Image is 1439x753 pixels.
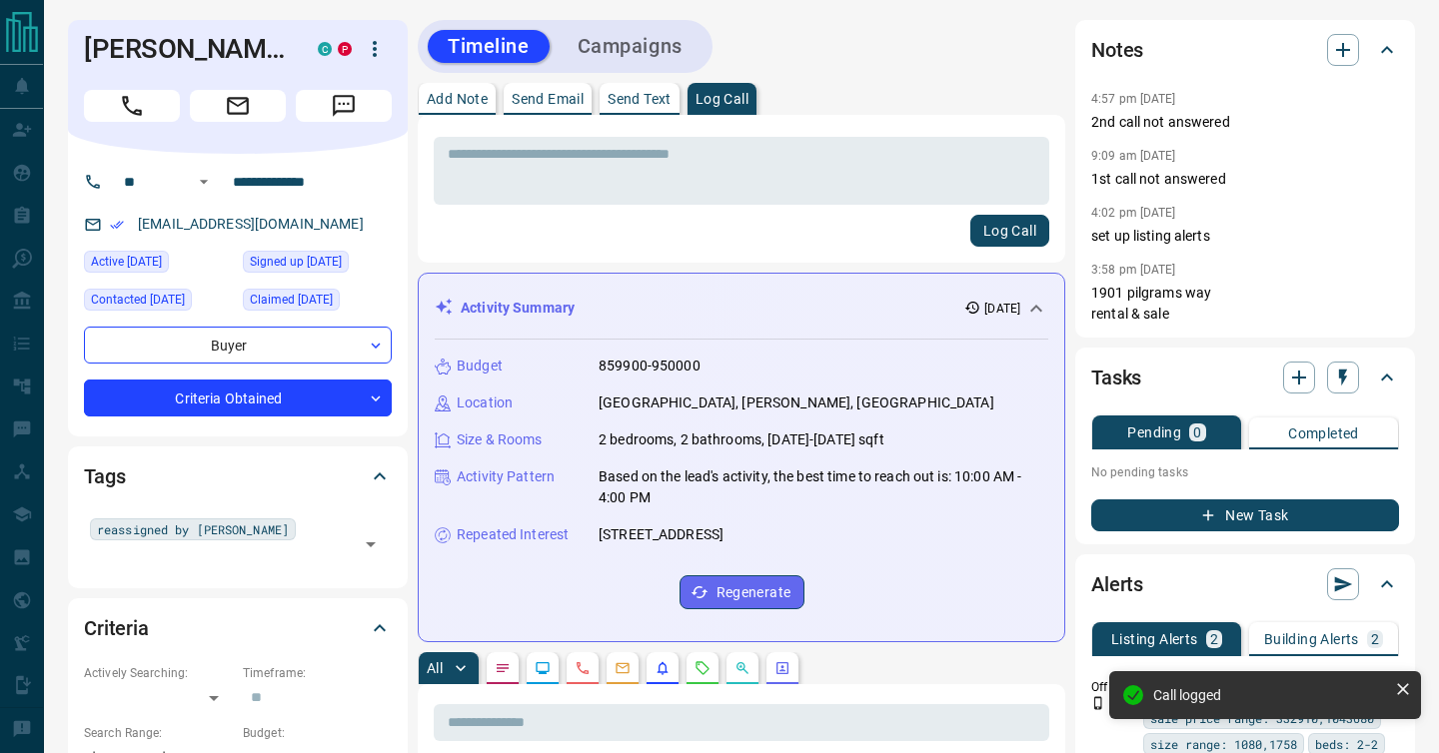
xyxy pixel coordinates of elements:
p: [GEOGRAPHIC_DATA], [PERSON_NAME], [GEOGRAPHIC_DATA] [599,392,994,413]
p: Activity Summary [461,298,575,319]
span: Active [DATE] [91,252,162,272]
button: Log Call [970,215,1049,247]
p: 9:09 am [DATE] [1091,149,1176,163]
div: Activity Summary[DATE] [435,290,1048,327]
p: [STREET_ADDRESS] [599,524,723,545]
button: Campaigns [558,30,703,63]
a: [EMAIL_ADDRESS][DOMAIN_NAME] [138,216,364,232]
div: Buyer [84,327,392,364]
div: condos.ca [318,42,332,56]
p: Repeated Interest [457,524,569,545]
p: Listing Alerts [1111,632,1198,646]
span: Claimed [DATE] [250,290,333,310]
button: Open [357,530,385,558]
p: 1st call not answered [1091,169,1399,190]
p: Completed [1288,426,1359,440]
span: Call [84,90,180,122]
h2: Tasks [1091,362,1141,393]
p: 3:58 pm [DATE] [1091,263,1176,277]
svg: Listing Alerts [655,660,671,676]
p: set up listing alerts [1091,226,1399,247]
p: Building Alerts [1264,632,1359,646]
p: 4:02 pm [DATE] [1091,206,1176,220]
p: 2 [1210,632,1218,646]
svg: Push Notification Only [1091,696,1105,710]
span: Message [296,90,392,122]
span: reassigned by [PERSON_NAME] [97,519,289,539]
svg: Notes [495,660,511,676]
p: Budget [457,356,503,376]
div: Criteria [84,604,392,652]
p: No pending tasks [1091,457,1399,487]
h1: [PERSON_NAME] [84,33,288,65]
button: Regenerate [680,575,804,609]
svg: Email Verified [110,218,124,232]
span: Email [190,90,286,122]
div: Criteria Obtained [84,379,392,416]
p: Actively Searching: [84,664,233,682]
p: Timeframe: [243,664,392,682]
p: Activity Pattern [457,466,555,487]
p: Add Note [427,92,488,106]
div: Tasks [1091,354,1399,401]
svg: Requests [695,660,711,676]
h2: Criteria [84,612,149,644]
p: 0 [1193,425,1201,439]
div: property.ca [338,42,352,56]
div: Notes [1091,26,1399,74]
span: Contacted [DATE] [91,290,185,310]
div: Wed Aug 13 2025 [84,251,233,279]
p: 2nd call not answered [1091,112,1399,133]
svg: Agent Actions [774,660,790,676]
div: Thu Aug 14 2025 [243,289,392,317]
div: Call logged [1153,687,1387,703]
div: Tags [84,452,392,500]
svg: Calls [575,660,591,676]
h2: Alerts [1091,568,1143,600]
p: Location [457,392,513,413]
p: Based on the lead's activity, the best time to reach out is: 10:00 AM - 4:00 PM [599,466,1048,508]
p: Search Range: [84,724,233,742]
span: Signed up [DATE] [250,252,342,272]
h2: Notes [1091,34,1143,66]
p: Send Text [608,92,672,106]
svg: Opportunities [734,660,750,676]
button: Open [192,170,216,194]
div: Alerts [1091,560,1399,608]
h2: Tags [84,460,125,492]
button: New Task [1091,499,1399,531]
div: Thu Aug 14 2025 [84,289,233,317]
svg: Emails [615,660,631,676]
p: Off [1091,678,1131,696]
p: Pending [1127,425,1181,439]
p: Budget: [243,724,392,742]
p: Size & Rooms [457,429,543,450]
div: Fri Sep 22 2023 [243,251,392,279]
p: Send Email [512,92,584,106]
p: 2 [1371,632,1379,646]
p: 4:57 pm [DATE] [1091,92,1176,106]
p: All [427,661,443,675]
p: 2 bedrooms, 2 bathrooms, [DATE]-[DATE] sqft [599,429,884,450]
p: Log Call [696,92,748,106]
p: [DATE] [984,300,1020,318]
svg: Lead Browsing Activity [535,660,551,676]
p: 859900-950000 [599,356,701,376]
button: Timeline [428,30,550,63]
p: 1901 pilgrams way rental & sale [1091,283,1399,325]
